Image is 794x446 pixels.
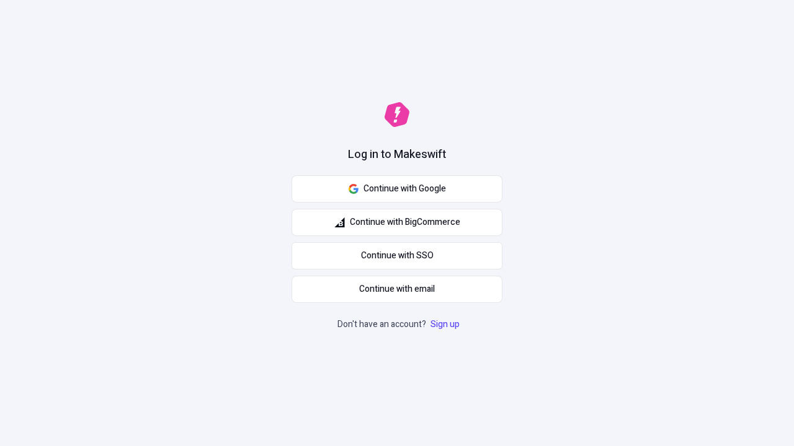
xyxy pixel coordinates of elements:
span: Continue with Google [364,182,446,196]
span: Continue with email [359,282,435,296]
button: Continue with email [292,276,502,303]
button: Continue with BigCommerce [292,209,502,236]
span: Continue with BigCommerce [350,216,460,229]
button: Continue with Google [292,175,502,203]
a: Continue with SSO [292,242,502,269]
h1: Log in to Makeswift [348,147,446,163]
p: Don't have an account? [337,318,462,331]
a: Sign up [428,318,462,331]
